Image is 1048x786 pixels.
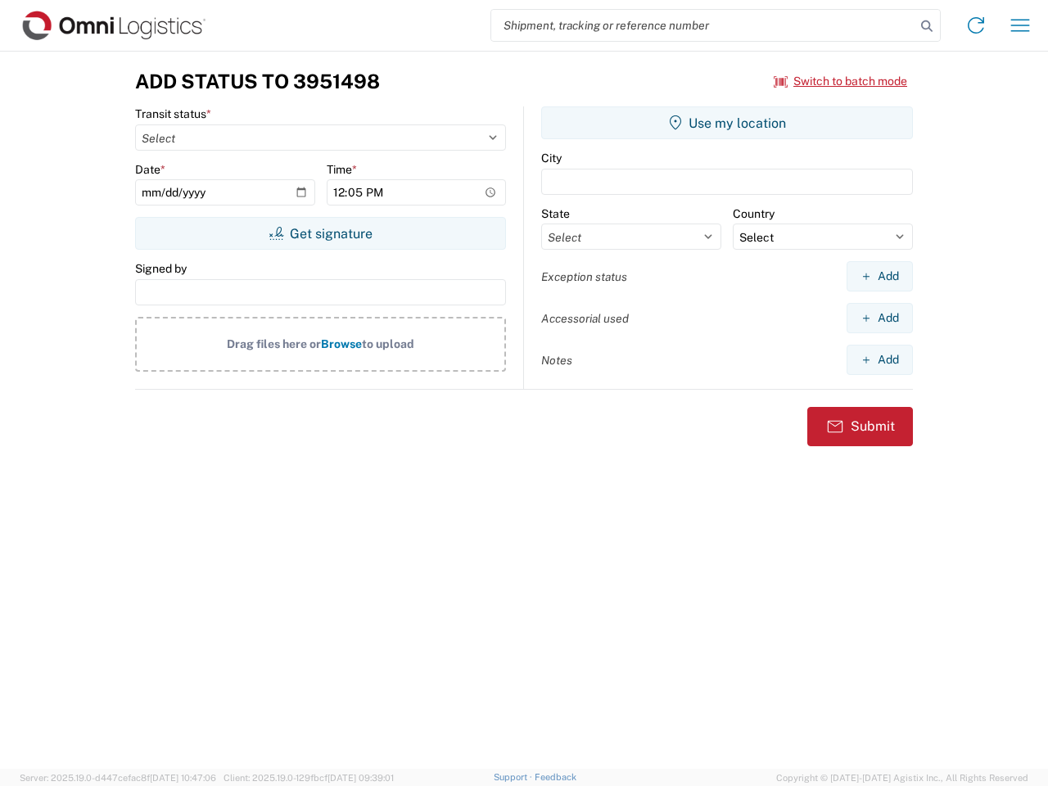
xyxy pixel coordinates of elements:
[847,303,913,333] button: Add
[494,772,535,782] a: Support
[135,70,380,93] h3: Add Status to 3951498
[327,162,357,177] label: Time
[135,106,211,121] label: Transit status
[541,106,913,139] button: Use my location
[733,206,775,221] label: Country
[847,345,913,375] button: Add
[224,773,394,783] span: Client: 2025.19.0-129fbcf
[541,311,629,326] label: Accessorial used
[362,337,414,350] span: to upload
[847,261,913,291] button: Add
[327,773,394,783] span: [DATE] 09:39:01
[135,217,506,250] button: Get signature
[321,337,362,350] span: Browse
[776,770,1028,785] span: Copyright © [DATE]-[DATE] Agistix Inc., All Rights Reserved
[807,407,913,446] button: Submit
[535,772,576,782] a: Feedback
[774,68,907,95] button: Switch to batch mode
[541,353,572,368] label: Notes
[541,151,562,165] label: City
[135,261,187,276] label: Signed by
[491,10,915,41] input: Shipment, tracking or reference number
[541,269,627,284] label: Exception status
[541,206,570,221] label: State
[135,162,165,177] label: Date
[227,337,321,350] span: Drag files here or
[150,773,216,783] span: [DATE] 10:47:06
[20,773,216,783] span: Server: 2025.19.0-d447cefac8f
